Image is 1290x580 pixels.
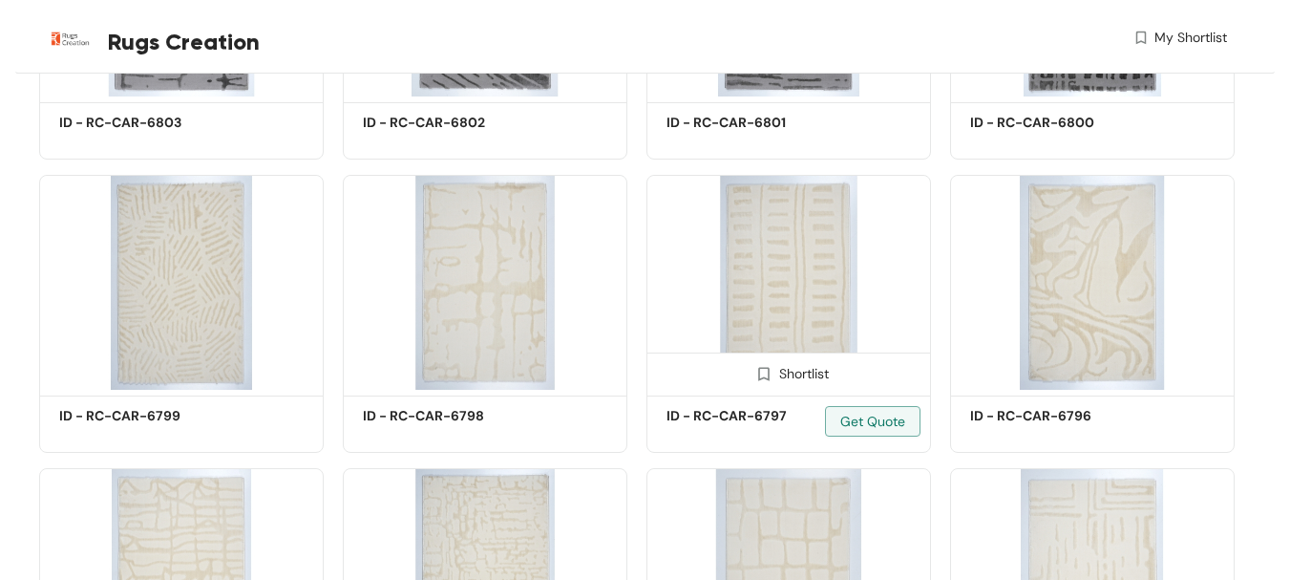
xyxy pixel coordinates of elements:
[749,363,829,381] div: Shortlist
[343,175,627,390] img: c0d5c9ca-c21d-443f-90e9-97fd3ef2e42e
[1154,28,1227,48] span: My Shortlist
[666,113,829,133] h5: ID - RC-CAR-6801
[840,411,905,432] span: Get Quote
[363,113,525,133] h5: ID - RC-CAR-6802
[666,406,829,426] h5: ID - RC-CAR-6797
[1132,28,1150,48] img: wishlist
[59,406,222,426] h5: ID - RC-CAR-6799
[108,25,260,59] span: Rugs Creation
[754,365,772,383] img: Shortlist
[646,175,931,390] img: 0f6d60e7-904f-4378-8602-2d4578fda650
[950,175,1235,390] img: bcd08633-b87b-44e6-a526-573514c522f6
[970,406,1132,426] h5: ID - RC-CAR-6796
[970,113,1132,133] h5: ID - RC-CAR-6800
[59,113,222,133] h5: ID - RC-CAR-6803
[363,406,525,426] h5: ID - RC-CAR-6798
[39,175,324,390] img: af496268-355c-4b18-9713-13be9c5455ae
[39,8,101,70] img: Buyer Portal
[825,406,920,437] button: Get Quote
